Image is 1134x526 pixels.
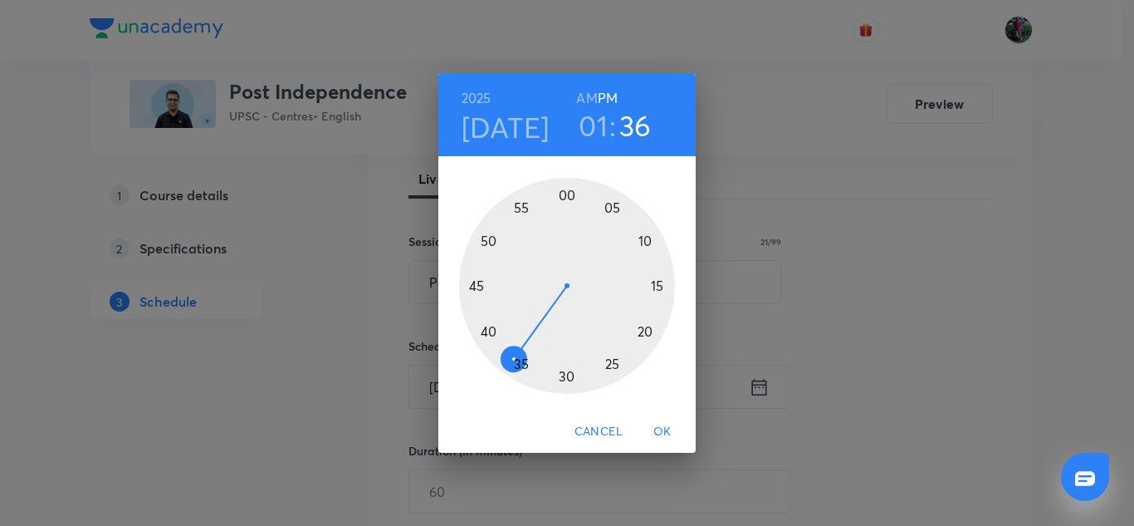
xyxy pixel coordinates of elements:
[579,108,608,143] button: 01
[462,86,491,110] button: 2025
[598,86,618,110] button: PM
[609,108,616,143] h3: :
[574,421,623,442] span: Cancel
[619,108,652,143] button: 36
[636,416,689,447] button: OK
[568,416,629,447] button: Cancel
[643,421,682,442] span: OK
[462,110,550,145] button: [DATE]
[576,86,597,110] button: AM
